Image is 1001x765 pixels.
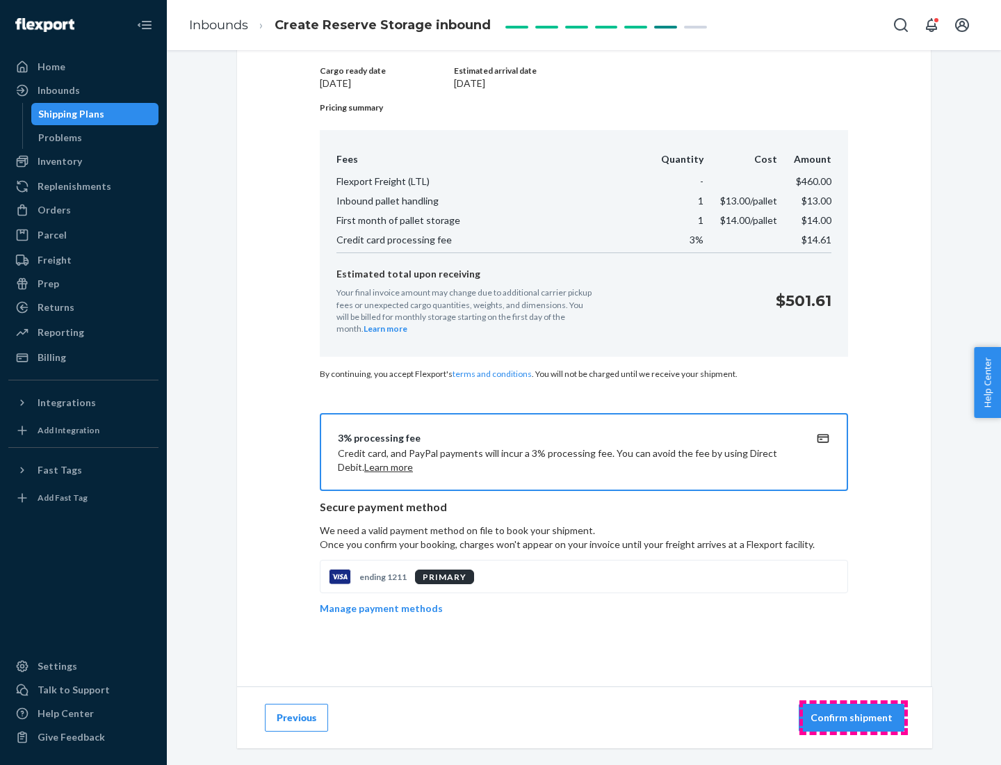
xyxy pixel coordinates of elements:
button: Integrations [8,392,158,414]
div: Billing [38,351,66,364]
a: Returns [8,296,158,319]
div: Reporting [38,325,84,339]
p: We need a valid payment method on file to book your shipment. [320,524,848,551]
th: Quantity [644,152,703,172]
span: $14.61 [801,234,831,245]
p: Your final invoice amount may change due to additional carrier pickup fees or unexpected cargo qu... [336,287,594,335]
button: Learn more [364,460,413,474]
p: By continuing, you accept Flexport's . You will not be charged until we receive your shipment. [320,368,848,380]
button: Close Navigation [131,11,158,39]
p: Secure payment method [320,499,848,515]
span: Create Reserve Storage inbound [275,17,491,33]
p: ending 1211 [359,571,407,583]
a: terms and conditions [453,369,532,379]
td: First month of pallet storage [336,211,644,230]
button: Previous [265,704,328,732]
a: Inventory [8,150,158,172]
th: Amount [777,152,831,172]
a: Add Fast Tag [8,487,158,509]
a: Prep [8,273,158,295]
a: Add Integration [8,419,158,442]
div: Returns [38,300,74,314]
td: 3% [644,230,703,253]
div: Settings [38,659,77,673]
td: 1 [644,191,703,211]
div: Integrations [38,396,96,410]
a: Orders [8,199,158,221]
a: Parcel [8,224,158,246]
div: Inbounds [38,83,80,97]
div: Orders [38,203,71,217]
a: Settings [8,655,158,677]
td: 1 [644,211,703,230]
th: Cost [703,152,777,172]
button: Confirm shipment [799,704,904,732]
td: Inbound pallet handling [336,191,644,211]
div: Talk to Support [38,683,110,697]
a: Reporting [8,321,158,344]
span: $14.00 [801,214,831,226]
div: 3% processing fee [338,431,797,445]
button: Help Center [974,347,1001,418]
div: PRIMARY [415,570,474,584]
div: Add Fast Tag [38,492,88,504]
a: Shipping Plans [31,103,159,125]
div: Help Center [38,707,94,720]
span: $13.00 [801,195,831,207]
p: Pricing summary [320,102,848,113]
div: Fast Tags [38,463,82,477]
div: Home [38,60,65,74]
div: Inventory [38,154,82,168]
a: Problems [31,127,159,149]
button: Fast Tags [8,459,158,481]
a: Replenishments [8,175,158,198]
p: Cargo ready date [320,65,451,76]
p: Estimated total upon receiving [336,267,765,281]
p: Credit card, and PayPal payments will incur a 3% processing fee. You can avoid the fee by using D... [338,446,797,474]
span: $14.00 /pallet [720,214,777,226]
td: Flexport Freight (LTL) [336,172,644,191]
p: [DATE] [454,76,848,90]
a: Home [8,56,158,78]
td: Credit card processing fee [336,230,644,253]
a: Help Center [8,702,158,725]
div: Prep [38,277,59,291]
button: Learn more [364,323,407,335]
a: Inbounds [8,79,158,102]
a: Freight [8,249,158,271]
p: [DATE] [320,76,451,90]
div: Give Feedback [38,730,105,744]
p: Confirm shipment [811,711,893,725]
th: Fees [336,152,644,172]
ol: breadcrumbs [178,5,502,46]
div: Problems [38,131,82,145]
p: Estimated arrival date [454,65,848,76]
a: Talk to Support [8,679,158,701]
span: $13.00 /pallet [720,195,777,207]
div: Freight [38,253,72,267]
p: Once you confirm your booking, charges won't appear on your invoice until your freight arrives at... [320,538,848,551]
a: Billing [8,346,158,369]
div: Parcel [38,228,67,242]
p: $501.61 [776,290,831,312]
button: Give Feedback [8,726,158,748]
div: Add Integration [38,424,99,436]
button: Open notifications [918,11,945,39]
p: Manage payment methods [320,602,443,615]
button: Open account menu [948,11,976,39]
div: Shipping Plans [38,107,104,121]
div: Replenishments [38,179,111,193]
a: Inbounds [189,17,248,33]
img: Flexport logo [15,18,74,32]
span: $460.00 [796,175,831,187]
button: Open Search Box [887,11,915,39]
td: - [644,172,703,191]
